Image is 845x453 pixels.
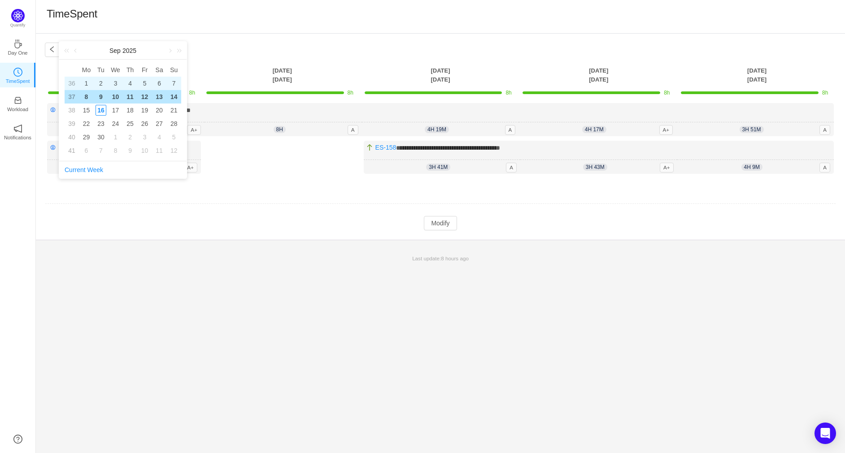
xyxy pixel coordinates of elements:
[10,22,26,29] p: Quantify
[13,42,22,51] a: icon: coffeeDay One
[79,104,94,117] td: September 15, 2025
[49,144,57,151] img: 10679
[815,423,836,444] div: Open Intercom Messenger
[94,66,109,74] span: Tu
[123,66,138,74] span: Th
[505,90,511,96] span: 8h
[740,126,764,133] span: 3h 51m
[94,63,109,77] th: Tue
[110,118,121,129] div: 24
[7,105,28,113] p: Workload
[152,90,167,104] td: September 13, 2025
[152,104,167,117] td: September 20, 2025
[274,126,286,133] span: 8h
[125,91,135,102] div: 11
[65,117,79,130] td: 39
[108,144,123,157] td: October 8, 2025
[424,216,457,230] button: Modify
[79,144,94,157] td: October 6, 2025
[65,104,79,117] td: 38
[13,435,22,444] a: icon: question-circle
[137,90,152,104] td: September 12, 2025
[123,104,138,117] td: September 18, 2025
[79,90,94,104] td: September 8, 2025
[154,91,165,102] div: 13
[137,117,152,130] td: September 26, 2025
[166,63,181,77] th: Sun
[108,117,123,130] td: September 24, 2025
[169,118,179,129] div: 28
[412,255,469,261] span: Last update:
[137,130,152,144] td: October 3, 2025
[81,118,91,129] div: 22
[362,66,520,84] th: [DATE] [DATE]
[169,105,179,116] div: 21
[45,66,203,84] th: [DATE] [DATE]
[110,132,121,142] div: 1
[108,66,123,74] span: We
[166,66,181,74] span: Su
[110,78,121,89] div: 3
[154,145,165,156] div: 11
[81,132,91,142] div: 29
[79,63,94,77] th: Mon
[348,125,358,135] span: A
[137,63,152,77] th: Fri
[169,145,179,156] div: 12
[13,39,22,48] i: icon: coffee
[65,90,79,104] td: 37
[137,66,152,74] span: Fr
[375,144,396,151] a: ES-158
[108,77,123,90] td: September 3, 2025
[172,42,183,60] a: Next year (Control + right)
[166,90,181,104] td: September 14, 2025
[505,125,516,135] span: A
[139,105,150,116] div: 19
[81,145,91,156] div: 6
[519,66,678,84] th: [DATE] [DATE]
[152,66,167,74] span: Sa
[79,130,94,144] td: September 29, 2025
[166,130,181,144] td: October 5, 2025
[183,163,197,173] span: A+
[152,63,167,77] th: Sat
[125,78,135,89] div: 4
[122,42,137,60] a: 2025
[152,77,167,90] td: September 6, 2025
[6,77,30,85] p: TimeSpent
[94,117,109,130] td: September 23, 2025
[125,118,135,129] div: 25
[123,63,138,77] th: Thu
[741,164,762,171] span: 4h 9m
[348,90,353,96] span: 8h
[166,144,181,157] td: October 12, 2025
[819,163,830,173] span: A
[137,104,152,117] td: September 19, 2025
[94,130,109,144] td: September 30, 2025
[169,91,179,102] div: 14
[441,255,469,261] span: 8 hours ago
[139,118,150,129] div: 26
[152,130,167,144] td: October 4, 2025
[169,132,179,142] div: 5
[11,9,25,22] img: Quantify
[108,63,123,77] th: Wed
[169,78,179,89] div: 7
[506,163,517,173] span: A
[189,90,195,96] span: 8h
[166,117,181,130] td: September 28, 2025
[81,78,91,89] div: 1
[96,78,106,89] div: 2
[13,99,22,108] a: icon: inboxWorkload
[664,90,670,96] span: 8h
[152,117,167,130] td: September 27, 2025
[137,77,152,90] td: September 5, 2025
[123,117,138,130] td: September 25, 2025
[110,145,121,156] div: 8
[94,77,109,90] td: September 2, 2025
[65,166,103,173] a: Current Week
[108,104,123,117] td: September 17, 2025
[13,96,22,105] i: icon: inbox
[582,126,606,133] span: 4h 17m
[822,90,828,96] span: 8h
